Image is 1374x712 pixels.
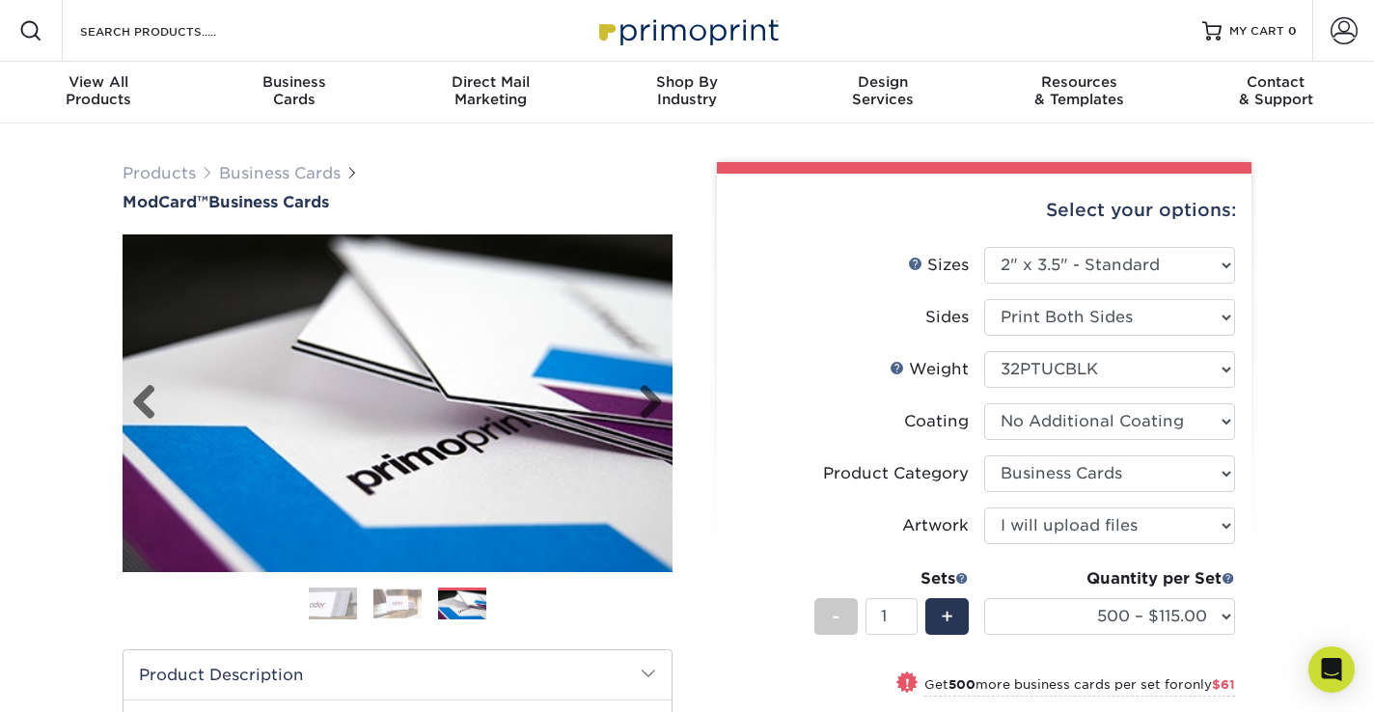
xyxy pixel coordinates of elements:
[925,306,969,329] div: Sides
[1184,677,1235,692] span: only
[981,73,1177,91] span: Resources
[1288,24,1297,38] span: 0
[393,73,589,91] span: Direct Mail
[589,62,784,123] a: Shop ByIndustry
[123,193,673,211] a: ModCard™Business Cards
[123,193,208,211] span: ModCard™
[785,62,981,123] a: DesignServices
[196,73,392,91] span: Business
[984,567,1235,590] div: Quantity per Set
[589,73,784,91] span: Shop By
[373,589,422,618] img: Business Cards 02
[905,673,910,694] span: !
[123,213,673,593] img: ModCard™ 03
[814,567,969,590] div: Sets
[941,602,953,631] span: +
[948,677,976,692] strong: 500
[1178,62,1374,123] a: Contact& Support
[908,254,969,277] div: Sizes
[785,73,981,108] div: Services
[1229,23,1284,40] span: MY CART
[589,73,784,108] div: Industry
[309,580,357,628] img: Business Cards 01
[1178,73,1374,91] span: Contact
[1212,677,1235,692] span: $61
[924,677,1235,697] small: Get more business cards per set for
[393,62,589,123] a: Direct MailMarketing
[123,164,196,182] a: Products
[904,410,969,433] div: Coating
[785,73,981,91] span: Design
[196,73,392,108] div: Cards
[732,174,1236,247] div: Select your options:
[591,10,783,51] img: Primoprint
[393,73,589,108] div: Marketing
[832,602,840,631] span: -
[823,462,969,485] div: Product Category
[981,73,1177,108] div: & Templates
[902,514,969,537] div: Artwork
[438,589,486,622] img: Business Cards 03
[196,62,392,123] a: BusinessCards
[981,62,1177,123] a: Resources& Templates
[124,650,672,699] h2: Product Description
[78,19,266,42] input: SEARCH PRODUCTS.....
[219,164,341,182] a: Business Cards
[1308,646,1355,693] div: Open Intercom Messenger
[123,193,673,211] h1: Business Cards
[1178,73,1374,108] div: & Support
[890,358,969,381] div: Weight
